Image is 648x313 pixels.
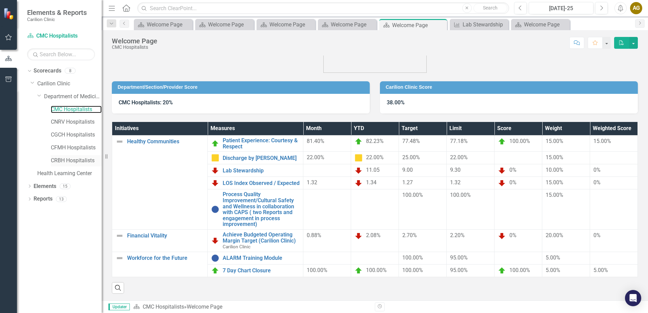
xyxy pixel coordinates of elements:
[355,232,363,240] img: Below Plan
[60,183,70,189] div: 15
[473,3,507,13] button: Search
[386,85,634,90] h3: Carilion Clinic Score
[27,32,95,40] a: CMC Hospitalists
[546,167,563,173] span: 10.00%
[44,93,102,101] a: Department of Medicine
[223,191,300,227] a: Process Quality Improvement/Cultural Safety and Wellness in collaboration with CAPS ( two Reports...
[546,254,560,261] span: 5.00%
[593,267,608,273] span: 5.00%
[211,154,219,162] img: Caution
[223,244,250,249] span: Carilion Clinic
[51,131,102,139] a: CGCH Hospitalists
[625,290,641,306] div: Open Intercom Messenger
[208,189,303,230] td: Double-Click to Edit Right Click for Context Menu
[450,254,468,261] span: 95.00%
[402,267,423,273] span: 100.00%
[498,267,506,275] img: On Target
[450,138,468,144] span: 77.18%
[269,20,313,29] div: Welcome Page
[450,232,465,238] span: 2.20%
[211,205,219,213] img: No Information
[208,264,303,277] td: Double-Click to Edit Right Click for Context Menu
[211,267,219,275] img: On Target
[630,2,642,14] button: AG
[593,232,601,238] span: 0%
[208,177,303,189] td: Double-Click to Edit Right Click for Context Menu
[27,17,87,22] small: Carilion Clinic
[211,179,219,187] img: Below Plan
[546,232,563,238] span: 20.00%
[392,21,445,29] div: Welcome Page
[51,106,102,113] a: CMC Hospitalists
[366,138,384,144] span: 82.23%
[450,179,461,186] span: 1.32
[402,254,423,261] span: 100.00%
[223,255,300,261] a: ALARM Training Module
[133,303,370,311] div: »
[509,267,530,273] span: 100.00%
[112,252,208,277] td: Double-Click to Edit Right Click for Context Menu
[27,8,87,17] span: Elements & Reports
[509,167,517,173] span: 0%
[223,168,300,174] a: Lab Stewardship
[355,267,363,275] img: On Target
[211,140,219,148] img: On Target
[546,154,563,161] span: 15.00%
[127,255,204,261] a: Workforce for the Future
[223,232,300,244] a: Achieve Budgeted Operating Margin Target (Carilion Clinic)
[366,232,381,238] span: 2.08%
[451,20,507,29] a: Lab Stewardship
[402,232,417,238] span: 2.70%
[223,138,300,149] a: Patient Experience: Courtesy & Respect
[402,192,423,198] span: 100.00%
[355,179,363,187] img: Below Plan
[483,5,498,11] span: Search
[546,138,563,144] span: 15.00%
[37,170,102,178] a: Health Learning Center
[211,166,219,174] img: Below Plan
[37,80,102,88] a: Carilion Clinic
[450,267,468,273] span: 95.00%
[546,192,563,198] span: 15.00%
[355,166,363,174] img: Below Plan
[27,48,95,60] input: Search Below...
[119,99,173,106] strong: CMC Hospitalists: 20%
[498,179,506,187] img: Below Plan
[593,138,611,144] span: 15.00%
[498,138,506,146] img: On Target
[34,195,53,203] a: Reports
[387,99,405,106] strong: 38.00%
[108,304,130,310] span: Updater
[51,118,102,126] a: CNRV Hospitalists
[56,196,67,202] div: 13
[366,154,384,161] span: 22.00%
[450,192,471,198] span: 100.00%
[524,20,568,29] div: Welcome Page
[529,2,593,14] button: [DATE]-25
[143,304,184,310] a: CMC Hospitalists
[307,232,321,238] span: 0.88%
[208,252,303,264] td: Double-Click to Edit Right Click for Context Menu
[208,135,303,152] td: Double-Click to Edit Right Click for Context Menu
[187,304,222,310] div: Welcome Page
[112,229,208,252] td: Double-Click to Edit Right Click for Context Menu
[223,155,300,161] a: Discharge by [PERSON_NAME]
[3,8,15,20] img: ClearPoint Strategy
[546,267,560,273] span: 5.00%
[223,268,300,274] a: 7 Day Chart Closure
[355,138,363,146] img: On Target
[531,4,591,13] div: [DATE]-25
[116,232,124,240] img: Not Defined
[355,154,363,162] img: Caution
[320,20,375,29] a: Welcome Page
[546,179,563,186] span: 15.00%
[366,180,377,186] span: 1.34
[331,20,375,29] div: Welcome Page
[450,154,468,161] span: 22.00%
[593,167,601,173] span: 0%
[402,167,413,173] span: 9.00
[509,180,517,186] span: 0%
[402,138,420,144] span: 77.48%
[34,67,61,75] a: Scorecards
